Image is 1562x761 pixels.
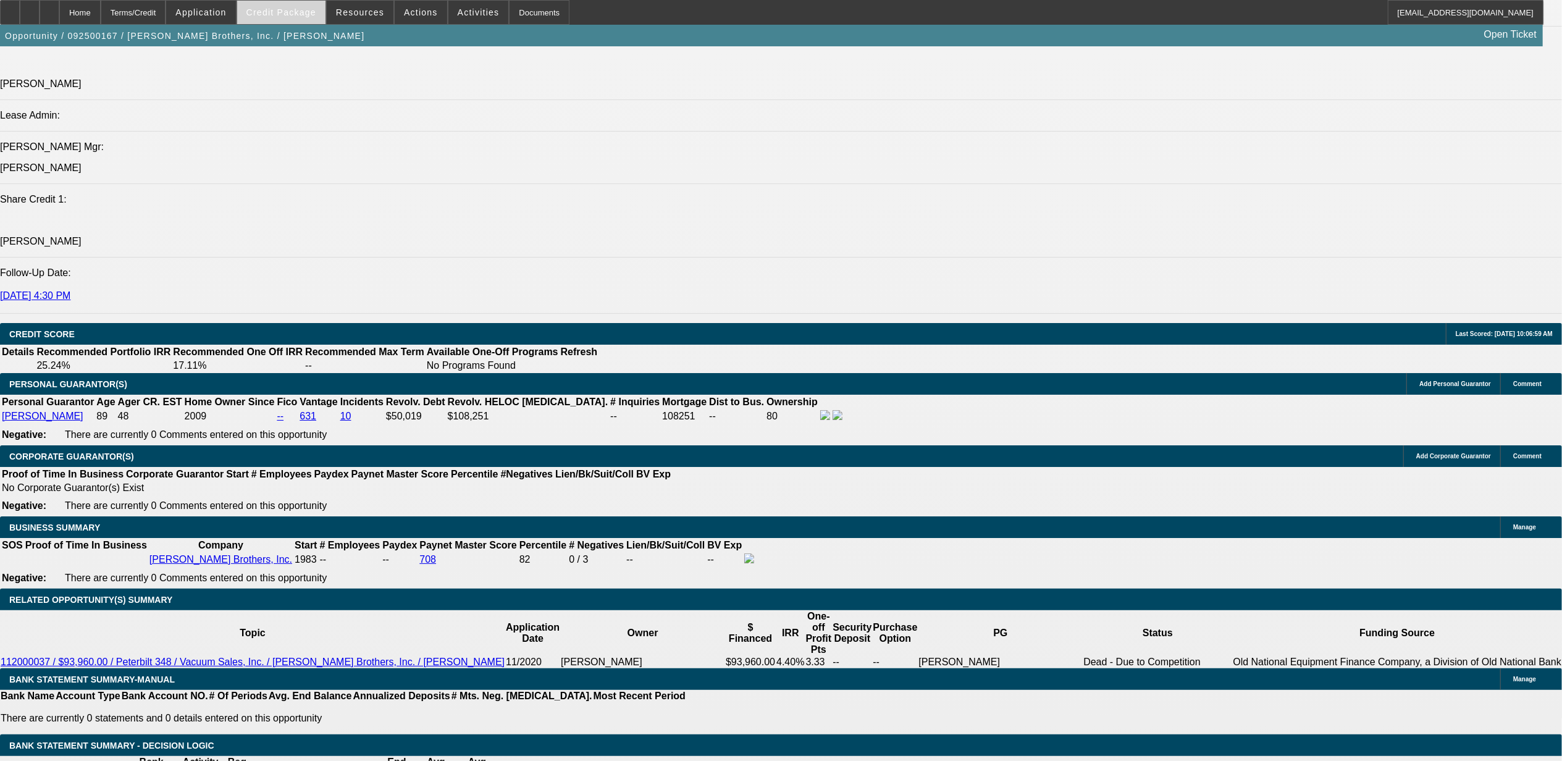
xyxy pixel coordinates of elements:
th: IRR [776,610,805,656]
button: Credit Package [237,1,325,24]
td: 48 [117,410,183,423]
b: Paydex [382,540,417,550]
b: BV Exp [707,540,742,550]
td: Dead - Due to Competition [1083,656,1232,668]
td: $50,019 [385,410,446,423]
span: Comment [1513,380,1542,387]
span: 2009 [185,411,207,421]
td: $108,251 [447,410,609,423]
td: No Corporate Guarantor(s) Exist [1,482,676,494]
span: BANK STATEMENT SUMMARY-MANUAL [9,675,175,684]
span: Comment [1513,453,1542,460]
b: Percentile [451,469,498,479]
span: Add Personal Guarantor [1419,380,1491,387]
th: # Mts. Neg. [MEDICAL_DATA]. [451,690,593,702]
td: 17.11% [172,359,303,372]
button: Actions [395,1,447,24]
a: [PERSON_NAME] [2,411,83,421]
b: # Employees [320,540,380,550]
b: Lien/Bk/Suit/Coll [555,469,634,479]
b: Negative: [2,500,46,511]
th: Details [1,346,35,358]
img: facebook-icon.png [820,410,830,420]
span: Last Scored: [DATE] 10:06:59 AM [1456,330,1553,337]
span: PERSONAL GUARANTOR(S) [9,379,127,389]
span: BUSINESS SUMMARY [9,523,100,532]
b: Revolv. HELOC [MEDICAL_DATA]. [448,397,608,407]
th: Account Type [55,690,121,702]
th: Avg. End Balance [268,690,353,702]
a: -- [277,411,283,421]
b: Vantage [300,397,337,407]
b: Paydex [314,469,349,479]
td: $93,960.00 [725,656,776,668]
a: 10 [340,411,351,421]
span: Add Corporate Guarantor [1416,453,1491,460]
span: There are currently 0 Comments entered on this opportunity [65,500,327,511]
span: There are currently 0 Comments entered on this opportunity [65,573,327,583]
a: 631 [300,411,316,421]
td: 108251 [661,410,707,423]
b: Fico [277,397,297,407]
th: Purchase Option [872,610,918,656]
th: Refresh [560,346,598,358]
a: 708 [419,554,436,565]
b: Revolv. Debt [386,397,445,407]
span: There are currently 0 Comments entered on this opportunity [65,429,327,440]
b: # Employees [251,469,312,479]
td: [PERSON_NAME] [918,656,1083,668]
th: Available One-Off Programs [426,346,559,358]
th: One-off Profit Pts [805,610,833,656]
b: Start [295,540,317,550]
span: CORPORATE GUARANTOR(S) [9,452,134,461]
th: Annualized Deposits [352,690,450,702]
span: Resources [336,7,384,17]
td: 4.40% [776,656,805,668]
th: Application Date [505,610,560,656]
td: 25.24% [36,359,171,372]
span: Application [175,7,226,17]
span: Manage [1513,676,1536,683]
b: BV Exp [636,469,671,479]
button: Application [166,1,235,24]
td: -- [832,656,872,668]
th: Bank Account NO. [121,690,209,702]
b: # Negatives [569,540,624,550]
a: Open Ticket [1479,24,1542,45]
td: No Programs Found [426,359,559,372]
b: Personal Guarantor [2,397,94,407]
span: -- [320,554,327,565]
b: Age [96,397,115,407]
th: # Of Periods [209,690,268,702]
td: -- [304,359,425,372]
td: Old National Equipment Finance Company, a Division of Old National Bank [1232,656,1562,668]
p: There are currently 0 statements and 0 details entered on this opportunity [1,713,686,724]
span: Opportunity / 092500167 / [PERSON_NAME] Brothers, Inc. / [PERSON_NAME] [5,31,364,41]
th: Funding Source [1232,610,1562,656]
div: 82 [519,554,566,565]
b: Dist to Bus. [709,397,764,407]
th: Recommended One Off IRR [172,346,303,358]
b: Paynet Master Score [419,540,516,550]
span: Manage [1513,524,1536,531]
div: 0 / 3 [569,554,624,565]
span: CREDIT SCORE [9,329,75,339]
span: RELATED OPPORTUNITY(S) SUMMARY [9,595,172,605]
b: # Inquiries [610,397,660,407]
td: -- [610,410,660,423]
img: facebook-icon.png [744,553,754,563]
b: #Negatives [501,469,553,479]
td: 11/2020 [505,656,560,668]
b: Percentile [519,540,566,550]
span: Credit Package [246,7,316,17]
th: SOS [1,539,23,552]
button: Resources [327,1,393,24]
span: Activities [458,7,500,17]
th: Security Deposit [832,610,872,656]
button: Activities [448,1,509,24]
b: Lien/Bk/Suit/Coll [626,540,705,550]
b: Company [198,540,243,550]
td: -- [626,553,705,566]
b: Negative: [2,429,46,440]
img: linkedin-icon.png [833,410,842,420]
